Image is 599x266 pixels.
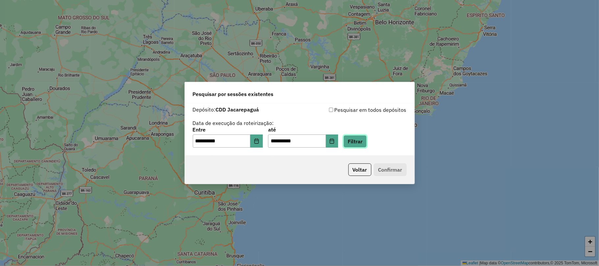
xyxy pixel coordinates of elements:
button: Voltar [348,163,371,176]
label: Entre [193,126,263,133]
div: Pesquisar em todos depósitos [300,106,407,114]
label: Depósito: [193,106,259,113]
button: Choose Date [250,134,263,148]
span: Pesquisar por sessões existentes [193,90,274,98]
strong: CDD Jacarepaguá [216,106,259,113]
button: Choose Date [326,134,338,148]
button: Filtrar [343,135,367,148]
label: Data de execução da roteirização: [193,119,274,127]
label: até [268,126,338,133]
